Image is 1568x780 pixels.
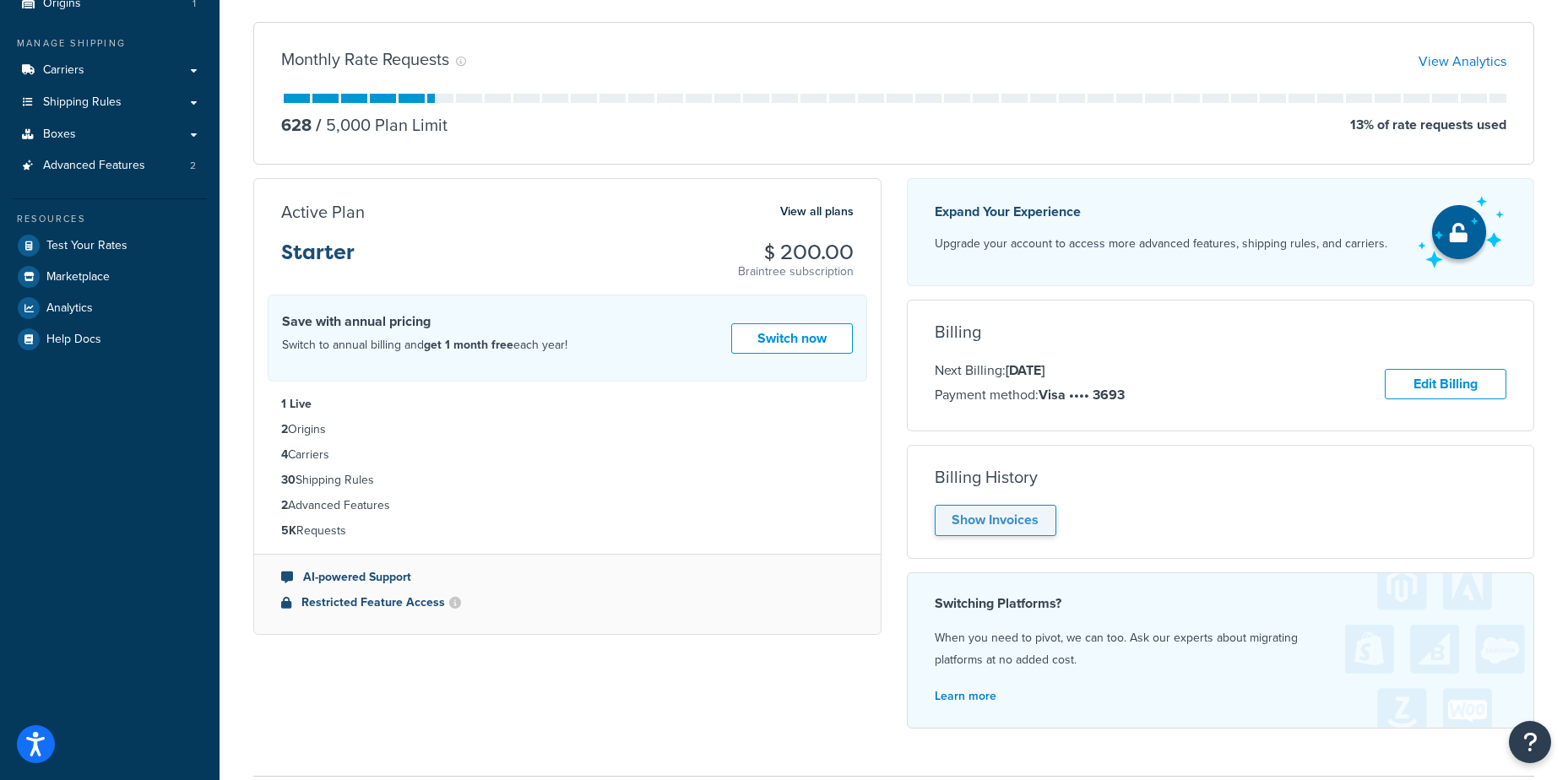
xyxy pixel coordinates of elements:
[282,311,567,332] h4: Save with annual pricing
[316,112,322,138] span: /
[43,159,145,173] span: Advanced Features
[13,262,207,292] a: Marketplace
[13,55,207,86] a: Carriers
[46,301,93,316] span: Analytics
[312,113,448,137] p: 5,000 Plan Limit
[13,87,207,118] a: Shipping Rules
[43,127,76,142] span: Boxes
[281,113,312,137] p: 628
[13,324,207,355] a: Help Docs
[281,471,296,489] strong: 30
[780,201,854,223] a: View all plans
[13,36,207,51] div: Manage Shipping
[43,63,84,78] span: Carriers
[1509,721,1551,763] button: Open Resource Center
[13,150,207,181] a: Advanced Features 2
[281,568,854,587] li: AI-powered Support
[13,212,207,226] div: Resources
[281,241,355,277] h3: Starter
[13,293,207,323] a: Analytics
[281,496,288,514] strong: 2
[738,263,854,280] p: Braintree subscription
[935,627,1507,671] p: When you need to pivot, we can too. Ask our experts about migrating platforms at no added cost.
[281,420,288,438] strong: 2
[281,522,854,540] li: Requests
[281,446,288,463] strong: 4
[1006,360,1044,380] strong: [DATE]
[281,420,854,439] li: Origins
[281,395,312,413] strong: 1 Live
[13,119,207,150] a: Boxes
[46,333,101,347] span: Help Docs
[281,203,365,221] h3: Active Plan
[190,159,196,173] span: 2
[935,468,1038,486] h3: Billing History
[424,336,513,354] strong: get 1 month free
[935,687,996,705] a: Learn more
[46,270,110,284] span: Marketplace
[935,322,981,341] h3: Billing
[281,496,854,515] li: Advanced Features
[281,471,854,490] li: Shipping Rules
[281,522,296,539] strong: 5K
[1039,385,1125,404] strong: Visa •••• 3693
[1419,51,1506,71] a: View Analytics
[281,50,449,68] h3: Monthly Rate Requests
[13,230,207,261] a: Test Your Rates
[281,593,854,612] li: Restricted Feature Access
[935,593,1507,614] h4: Switching Platforms?
[935,232,1387,256] p: Upgrade your account to access more advanced features, shipping rules, and carriers.
[43,95,122,110] span: Shipping Rules
[935,360,1125,382] p: Next Billing:
[281,446,854,464] li: Carriers
[907,178,1535,286] a: Expand Your Experience Upgrade your account to access more advanced features, shipping rules, and...
[935,200,1387,224] p: Expand Your Experience
[731,323,853,355] a: Switch now
[13,150,207,181] li: Advanced Features
[1350,113,1506,137] p: 13 % of rate requests used
[738,241,854,263] h3: $ 200.00
[935,505,1056,536] a: Show Invoices
[1385,369,1506,400] a: Edit Billing
[46,239,128,253] span: Test Your Rates
[282,334,567,356] p: Switch to annual billing and each year!
[935,384,1125,406] p: Payment method:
